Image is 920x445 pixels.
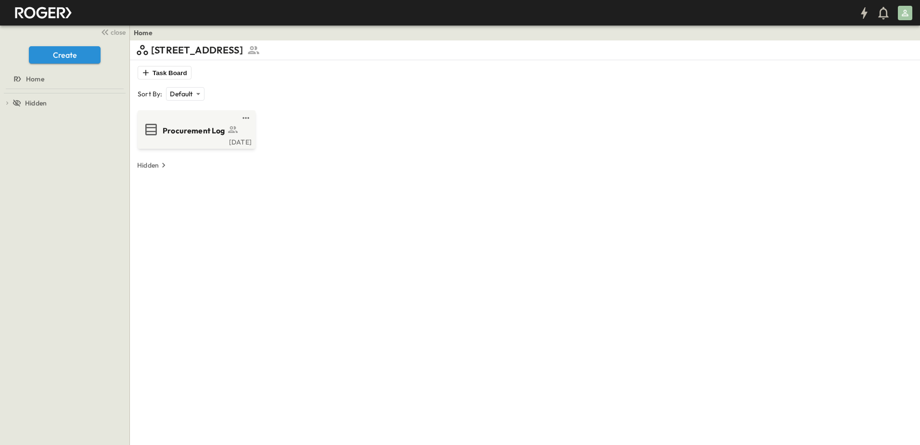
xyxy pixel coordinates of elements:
[25,98,47,108] span: Hidden
[140,137,252,145] a: [DATE]
[151,43,243,57] p: [STREET_ADDRESS]
[134,28,158,38] nav: breadcrumbs
[137,160,159,170] p: Hidden
[140,122,252,137] a: Procurement Log
[111,27,126,37] span: close
[134,28,153,38] a: Home
[138,66,192,79] button: Task Board
[163,125,225,136] span: Procurement Log
[170,89,192,99] p: Default
[2,72,126,86] a: Home
[240,112,252,124] button: test
[26,74,44,84] span: Home
[138,89,162,99] p: Sort By:
[166,87,204,101] div: Default
[29,46,101,64] button: Create
[133,158,172,172] button: Hidden
[97,25,128,39] button: close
